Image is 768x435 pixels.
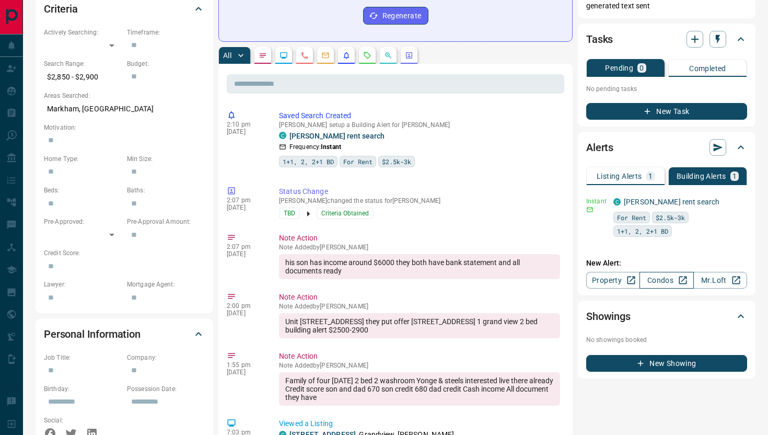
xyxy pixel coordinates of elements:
p: Saved Search Created [279,110,560,121]
h2: Showings [586,308,631,325]
a: [PERSON_NAME] rent search [624,198,719,206]
span: $2.5k-3k [382,156,411,167]
svg: Agent Actions [405,51,413,60]
p: 2:10 pm [227,121,263,128]
div: Showings [586,304,747,329]
p: Markham, [GEOGRAPHIC_DATA] [44,100,205,118]
p: Note Action [279,233,560,244]
p: [PERSON_NAME] changed the status for [PERSON_NAME] [279,197,560,204]
p: All [223,52,231,59]
p: Lawyer: [44,280,122,289]
div: Alerts [586,135,747,160]
p: Baths: [127,186,205,195]
svg: Requests [363,51,371,60]
p: 2:00 pm [227,302,263,310]
p: Beds: [44,186,122,195]
span: For Rent [617,212,646,223]
p: [DATE] [227,204,263,211]
p: Note Action [279,351,560,362]
p: No showings booked [586,335,747,345]
div: condos.ca [613,198,621,205]
svg: Lead Browsing Activity [280,51,288,60]
h2: Personal Information [44,326,141,342]
p: Building Alerts [677,173,726,180]
button: Regenerate [363,7,428,25]
p: New Alert: [586,258,747,269]
svg: Calls [300,51,309,60]
div: his son has income around $6000 they both have bank statement and all documents ready [279,254,560,279]
p: [PERSON_NAME] setup a Building Alert for [PERSON_NAME] [279,121,560,129]
p: 2:07 pm [227,243,263,250]
a: Property [586,272,640,289]
p: 0 [639,64,644,72]
p: [DATE] [227,310,263,317]
div: Personal Information [44,322,205,347]
p: Instant [586,197,607,206]
h2: Alerts [586,139,613,156]
p: 1 [648,173,653,180]
p: Viewed a Listing [279,418,560,429]
p: Areas Searched: [44,91,205,100]
p: Note Added by [PERSON_NAME] [279,244,560,251]
p: Listing Alerts [597,173,642,180]
svg: Notes [259,51,267,60]
p: Timeframe: [127,28,205,37]
p: Completed [689,65,726,72]
h2: Criteria [44,1,78,17]
p: $2,850 - $2,900 [44,68,122,86]
p: Budget: [127,59,205,68]
p: Note Added by [PERSON_NAME] [279,303,560,310]
p: 2:07 pm [227,197,263,204]
span: For Rent [343,156,373,167]
p: Min Size: [127,154,205,164]
p: [DATE] [227,250,263,258]
p: Credit Score: [44,248,205,258]
span: 1+1, 2, 2+1 BD [617,226,668,236]
span: Criteria Obtained [321,208,369,219]
a: Condos [639,272,693,289]
p: No pending tasks [586,81,747,97]
svg: Opportunities [384,51,392,60]
div: Tasks [586,27,747,52]
p: Company: [127,353,205,362]
p: Note Added by [PERSON_NAME] [279,362,560,369]
p: Possession Date: [127,384,205,394]
p: Pending [605,64,633,72]
p: generated text sent [586,1,747,12]
div: Unit [STREET_ADDRESS] they put offer [STREET_ADDRESS] 1 grand view 2 bed building alert $2500-2900 [279,313,560,338]
p: Social: [44,416,122,425]
p: Birthday: [44,384,122,394]
p: Status Change [279,186,560,197]
p: Mortgage Agent: [127,280,205,289]
span: $2.5k-3k [656,212,685,223]
p: Pre-Approval Amount: [127,217,205,226]
p: Note Action [279,292,560,303]
p: Actively Searching: [44,28,122,37]
p: Job Title: [44,353,122,362]
span: 1+1, 2, 2+1 BD [283,156,334,167]
svg: Listing Alerts [342,51,351,60]
a: Mr.Loft [693,272,747,289]
div: condos.ca [279,132,286,139]
p: [DATE] [227,128,263,135]
strong: Instant [321,143,341,151]
p: Frequency: [289,142,341,152]
p: Home Type: [44,154,122,164]
p: 1 [732,173,737,180]
p: Motivation: [44,123,205,132]
span: TBD [284,208,295,219]
p: Pre-Approved: [44,217,122,226]
a: [PERSON_NAME] rent search [289,132,385,140]
p: 1:55 pm [227,361,263,369]
div: Family of four [DATE] 2 bed 2 washroom Yonge & steels interested live there already Credit score ... [279,372,560,406]
button: New Showing [586,355,747,372]
p: [DATE] [227,369,263,376]
svg: Emails [321,51,330,60]
p: Search Range: [44,59,122,68]
h2: Tasks [586,31,613,48]
svg: Email [586,206,594,213]
button: New Task [586,103,747,120]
